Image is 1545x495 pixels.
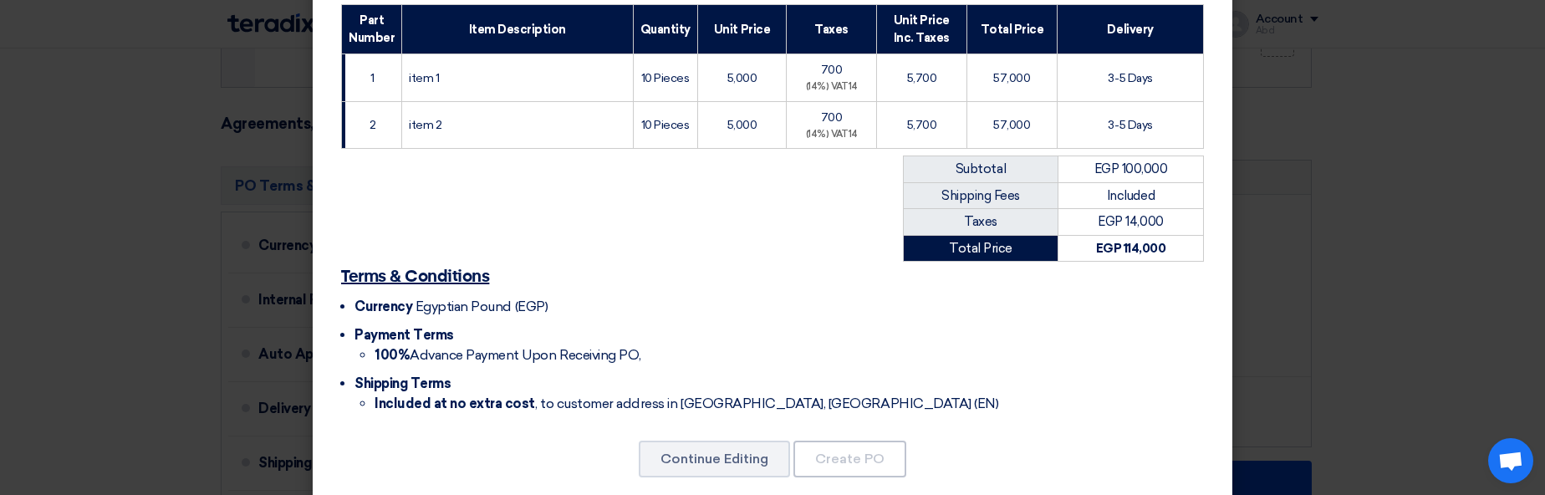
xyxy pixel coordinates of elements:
[641,118,690,132] span: 10 Pieces
[993,118,1030,132] span: 57,000
[342,5,402,54] th: Part Number
[793,80,869,94] div: (14%) VAT14
[409,118,441,132] span: item 2
[1488,438,1533,483] a: Open chat
[904,209,1058,236] td: Taxes
[1108,71,1152,85] span: 3-5 Days
[787,5,877,54] th: Taxes
[375,394,1204,414] li: , to customer address in [GEOGRAPHIC_DATA], [GEOGRAPHIC_DATA] (EN)
[416,299,548,314] span: Egyptian Pound (EGP)
[342,101,402,149] td: 2
[375,347,641,363] span: Advance Payment Upon Receiving PO,
[904,235,1058,262] td: Total Price
[727,118,757,132] span: 5,000
[342,54,402,102] td: 1
[877,5,967,54] th: Unit Price Inc. Taxes
[904,182,1058,209] td: Shipping Fees
[1098,214,1163,229] span: EGP 14,000
[1108,118,1152,132] span: 3-5 Days
[966,5,1057,54] th: Total Price
[907,71,937,85] span: 5,700
[354,299,412,314] span: Currency
[354,375,451,391] span: Shipping Terms
[904,156,1058,183] td: Subtotal
[793,128,869,142] div: (14%) VAT14
[907,118,937,132] span: 5,700
[375,395,535,411] strong: Included at no extra cost
[409,71,439,85] span: item 1
[633,5,697,54] th: Quantity
[639,441,790,477] button: Continue Editing
[641,71,690,85] span: 10 Pieces
[1058,5,1204,54] th: Delivery
[1058,156,1203,183] td: EGP 100,000
[993,71,1030,85] span: 57,000
[341,268,489,285] u: Terms & Conditions
[1107,188,1155,203] span: Included
[1096,241,1166,256] strong: EGP 114,000
[375,347,410,363] strong: 100%
[821,110,843,125] span: 700
[697,5,787,54] th: Unit Price
[821,63,843,77] span: 700
[354,327,454,343] span: Payment Terms
[793,441,906,477] button: Create PO
[727,71,757,85] span: 5,000
[402,5,633,54] th: Item Description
